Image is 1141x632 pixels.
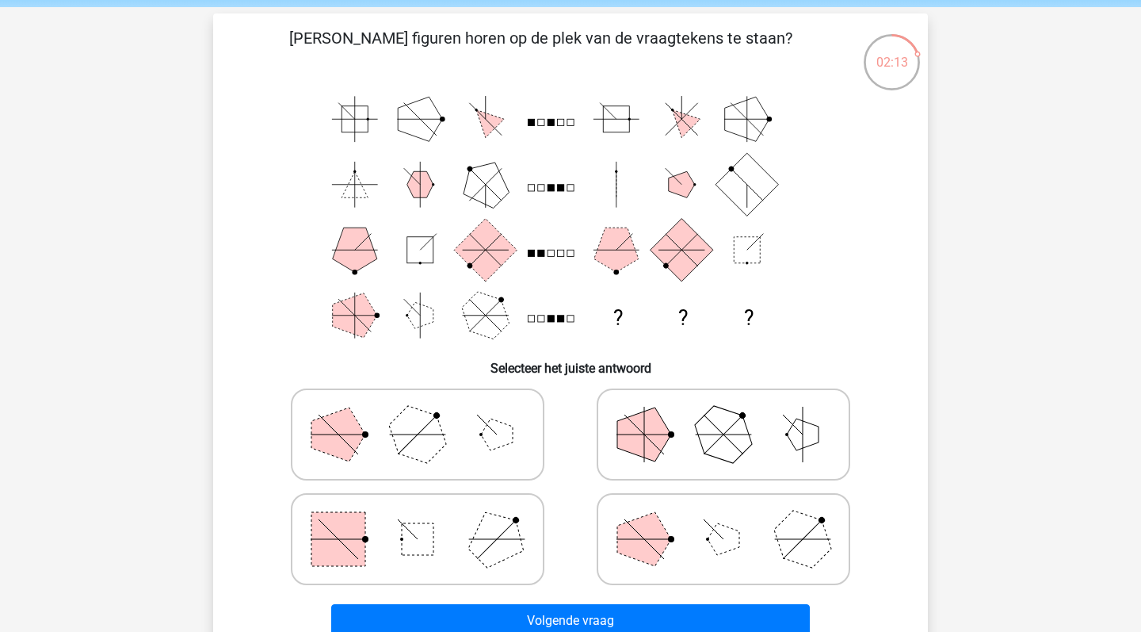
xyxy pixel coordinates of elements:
[862,33,922,72] div: 02:13
[613,306,623,330] text: ?
[744,306,754,330] text: ?
[239,26,843,74] p: [PERSON_NAME] figuren horen op de plek van de vraagtekens te staan?
[678,306,688,330] text: ?
[239,348,902,376] h6: Selecteer het juiste antwoord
